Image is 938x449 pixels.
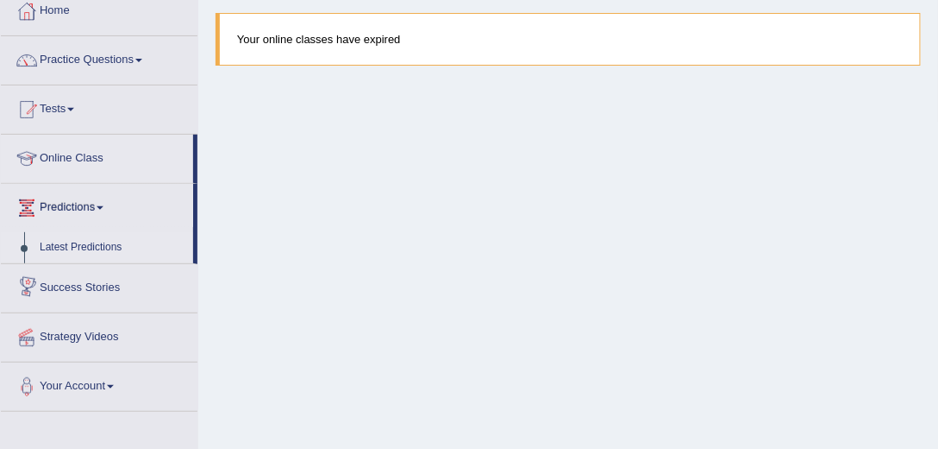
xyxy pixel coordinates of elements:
a: Latest Predictions [32,232,193,263]
a: Practice Questions [1,36,197,79]
a: Strategy Videos [1,313,197,357]
a: Tests [1,85,197,129]
blockquote: Your online classes have expired [216,13,921,66]
a: Success Stories [1,264,197,307]
a: Your Account [1,363,197,406]
a: Predictions [1,184,193,227]
a: Online Class [1,135,193,178]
